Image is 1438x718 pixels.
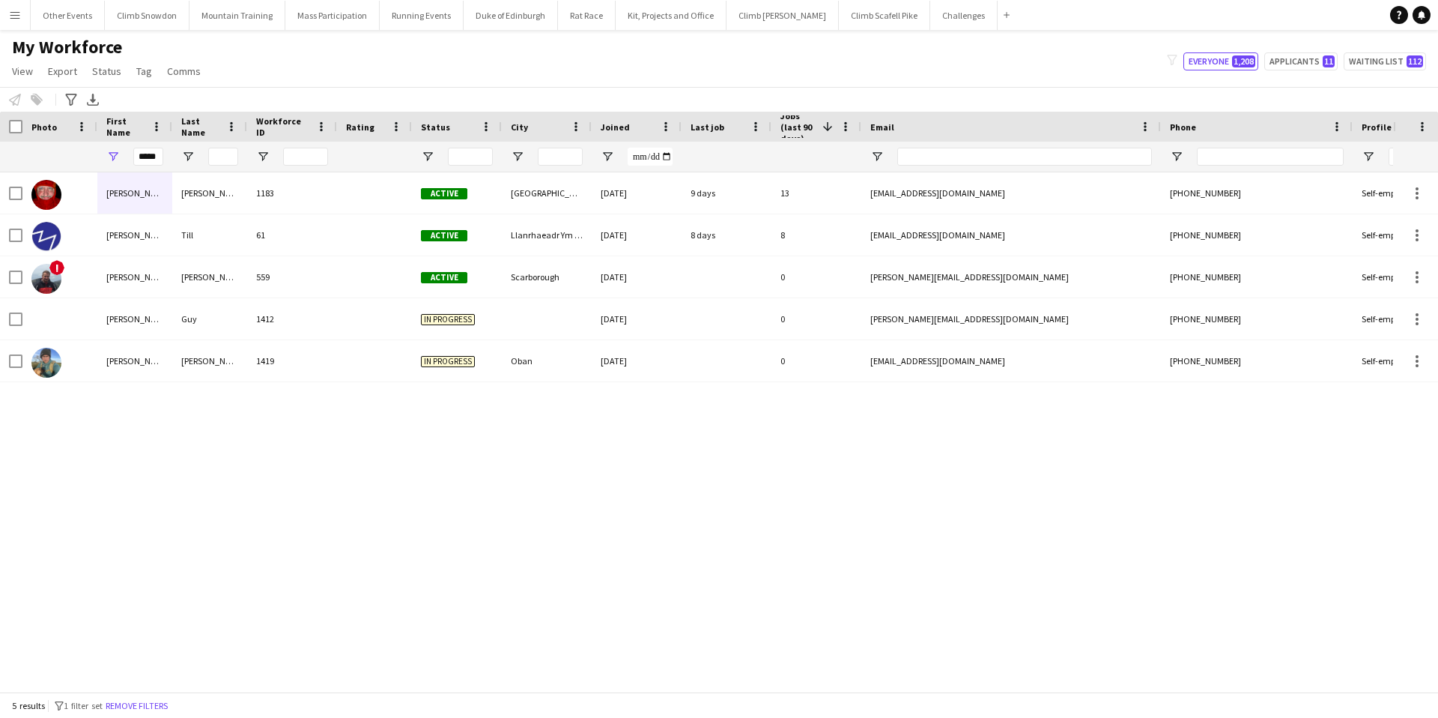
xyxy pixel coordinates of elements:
[601,150,614,163] button: Open Filter Menu
[1323,55,1335,67] span: 11
[380,1,464,30] button: Running Events
[771,256,861,298] div: 0
[1362,121,1392,133] span: Profile
[181,115,220,138] span: Last Name
[1161,172,1353,214] div: [PHONE_NUMBER]
[448,148,493,166] input: Status Filter Input
[897,148,1152,166] input: Email Filter Input
[502,256,592,298] div: Scarborough
[62,91,80,109] app-action-btn: Advanced filters
[31,264,61,294] img: Jason Coultas
[12,36,122,58] span: My Workforce
[31,348,61,378] img: Jason Knapp
[930,1,998,30] button: Challenges
[1161,256,1353,298] div: [PHONE_NUMBER]
[861,172,1161,214] div: [EMAIL_ADDRESS][DOMAIN_NAME]
[1183,52,1258,70] button: Everyone1,208
[31,121,57,133] span: Photo
[592,172,682,214] div: [DATE]
[247,340,337,381] div: 1419
[181,150,195,163] button: Open Filter Menu
[256,115,310,138] span: Workforce ID
[1264,52,1338,70] button: Applicants11
[285,1,380,30] button: Mass Participation
[42,61,83,81] a: Export
[771,298,861,340] div: 0
[421,188,467,199] span: Active
[167,64,201,78] span: Comms
[502,340,592,381] div: Oban
[682,172,771,214] div: 9 days
[682,214,771,256] div: 8 days
[64,700,103,711] span: 1 filter set
[464,1,558,30] button: Duke of Edinburgh
[538,148,583,166] input: City Filter Input
[592,256,682,298] div: [DATE]
[31,222,61,252] img: Jason Till
[256,150,270,163] button: Open Filter Menu
[172,172,247,214] div: [PERSON_NAME]
[511,150,524,163] button: Open Filter Menu
[592,214,682,256] div: [DATE]
[861,340,1161,381] div: [EMAIL_ADDRESS][DOMAIN_NAME]
[1161,298,1353,340] div: [PHONE_NUMBER]
[861,214,1161,256] div: [EMAIL_ADDRESS][DOMAIN_NAME]
[592,298,682,340] div: [DATE]
[97,172,172,214] div: [PERSON_NAME]
[421,230,467,241] span: Active
[421,314,475,325] span: In progress
[780,110,816,144] span: Jobs (last 90 days)
[771,214,861,256] div: 8
[189,1,285,30] button: Mountain Training
[172,340,247,381] div: [PERSON_NAME]
[86,61,127,81] a: Status
[616,1,726,30] button: Kit, Projects and Office
[247,256,337,298] div: 559
[861,256,1161,298] div: [PERSON_NAME][EMAIL_ADDRESS][DOMAIN_NAME]
[1170,121,1196,133] span: Phone
[592,340,682,381] div: [DATE]
[133,148,163,166] input: First Name Filter Input
[421,121,450,133] span: Status
[172,214,247,256] div: Till
[628,148,673,166] input: Joined Filter Input
[1161,214,1353,256] div: [PHONE_NUMBER]
[247,214,337,256] div: 61
[136,64,152,78] span: Tag
[726,1,839,30] button: Climb [PERSON_NAME]
[247,172,337,214] div: 1183
[97,214,172,256] div: [PERSON_NAME]
[1197,148,1344,166] input: Phone Filter Input
[172,298,247,340] div: Guy
[106,150,120,163] button: Open Filter Menu
[502,214,592,256] div: Llanrhaeadr Ym Mochnant
[97,256,172,298] div: [PERSON_NAME]
[105,1,189,30] button: Climb Snowdon
[84,91,102,109] app-action-btn: Export XLSX
[97,340,172,381] div: [PERSON_NAME]
[691,121,724,133] span: Last job
[92,64,121,78] span: Status
[49,260,64,275] span: !
[511,121,528,133] span: City
[1170,150,1183,163] button: Open Filter Menu
[771,172,861,214] div: 13
[208,148,238,166] input: Last Name Filter Input
[12,64,33,78] span: View
[48,64,77,78] span: Export
[1232,55,1255,67] span: 1,208
[247,298,337,340] div: 1412
[161,61,207,81] a: Comms
[839,1,930,30] button: Climb Scafell Pike
[6,61,39,81] a: View
[31,180,61,210] img: Jason Rawles
[1407,55,1423,67] span: 112
[97,298,172,340] div: [PERSON_NAME]
[421,150,434,163] button: Open Filter Menu
[130,61,158,81] a: Tag
[502,172,592,214] div: [GEOGRAPHIC_DATA]
[870,150,884,163] button: Open Filter Menu
[1362,150,1375,163] button: Open Filter Menu
[601,121,630,133] span: Joined
[870,121,894,133] span: Email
